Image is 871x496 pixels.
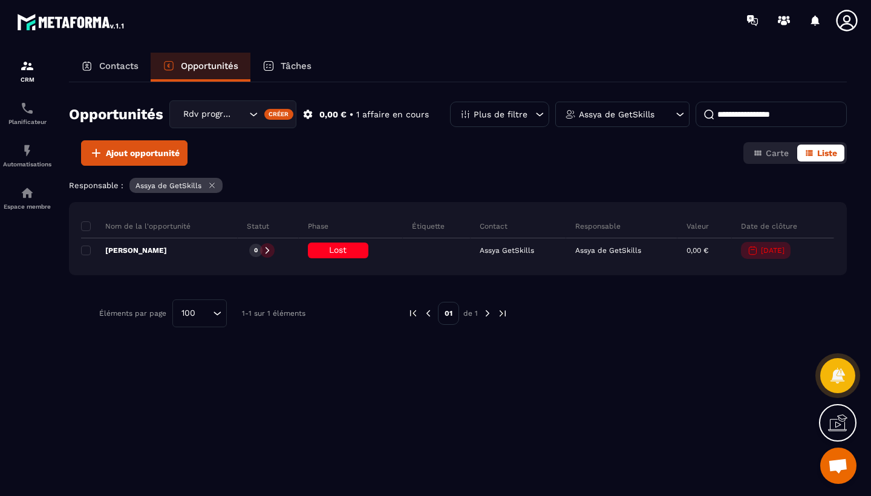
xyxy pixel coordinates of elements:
img: prev [423,308,434,319]
img: next [497,308,508,319]
span: Ajout opportunité [106,147,180,159]
p: Contacts [99,60,139,71]
p: CRM [3,76,51,83]
p: 01 [438,302,459,325]
p: • [350,109,353,120]
input: Search for option [200,307,210,320]
span: 100 [177,307,200,320]
img: automations [20,143,34,158]
span: Lost [329,245,347,255]
div: Search for option [169,100,296,128]
p: [PERSON_NAME] [81,246,167,255]
div: Créer [264,109,294,120]
p: [DATE] [761,246,785,255]
p: Assya de GetSkills [579,110,654,119]
a: automationsautomationsEspace membre [3,177,51,219]
p: Assya de GetSkills [135,181,201,190]
a: Contacts [69,53,151,82]
img: scheduler [20,101,34,116]
p: Étiquette [412,221,445,231]
a: formationformationCRM [3,50,51,92]
p: Phase [308,221,328,231]
p: de 1 [463,308,478,318]
input: Search for option [234,108,246,121]
p: 1 affaire en cours [356,109,429,120]
p: Responsable : [69,181,123,190]
button: Ajout opportunité [81,140,188,166]
p: Plus de filtre [474,110,527,119]
p: 1-1 sur 1 éléments [242,309,305,318]
p: Planificateur [3,119,51,125]
a: Tâches [250,53,324,82]
img: automations [20,186,34,200]
p: 0,00 € [687,246,708,255]
p: Responsable [575,221,621,231]
a: automationsautomationsAutomatisations [3,134,51,177]
img: next [482,308,493,319]
p: 0 [254,246,258,255]
p: Éléments par page [99,309,166,318]
p: Tâches [281,60,312,71]
button: Carte [746,145,796,162]
p: Espace membre [3,203,51,210]
p: Statut [247,221,269,231]
p: Opportunités [181,60,238,71]
a: Opportunités [151,53,250,82]
p: Automatisations [3,161,51,168]
p: Date de clôture [741,221,797,231]
p: Valeur [687,221,709,231]
img: formation [20,59,34,73]
h2: Opportunités [69,102,163,126]
span: Liste [817,148,837,158]
a: schedulerschedulerPlanificateur [3,92,51,134]
span: Carte [766,148,789,158]
div: Search for option [172,299,227,327]
img: logo [17,11,126,33]
button: Liste [797,145,844,162]
span: Rdv programmé [180,108,234,121]
p: Contact [480,221,507,231]
p: 0,00 € [319,109,347,120]
a: Ouvrir le chat [820,448,856,484]
img: prev [408,308,419,319]
p: Nom de la l'opportunité [81,221,191,231]
p: Assya de GetSkills [575,246,641,255]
